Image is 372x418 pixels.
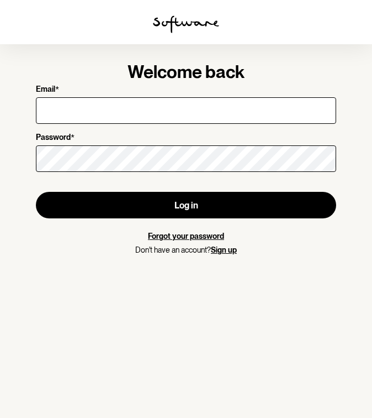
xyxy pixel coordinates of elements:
h1: Welcome back [36,64,336,80]
p: Email [36,85,55,95]
p: Don't have an account? [36,245,336,255]
p: Password [36,133,71,143]
a: Sign up [211,245,237,254]
img: software logo [153,15,219,33]
button: Log in [36,192,336,218]
a: Forgot your password [148,232,224,241]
